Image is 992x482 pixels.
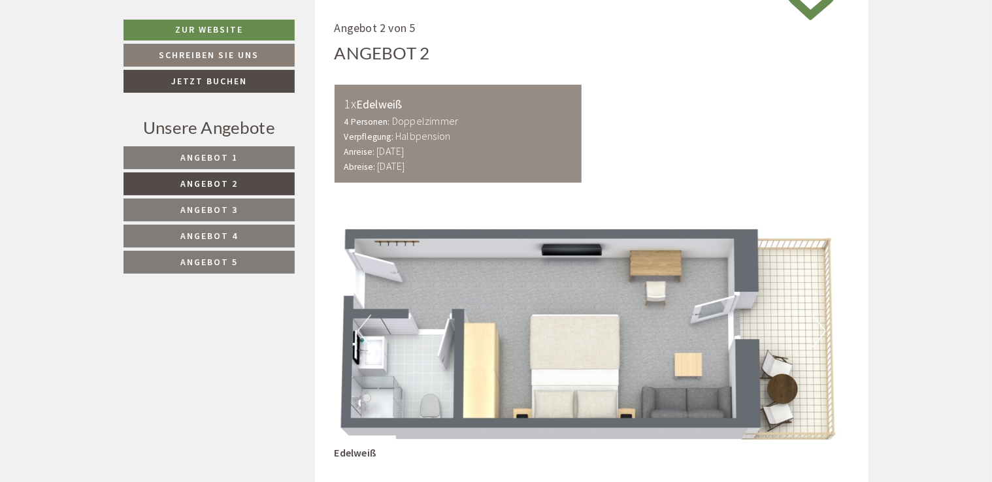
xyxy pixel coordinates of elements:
b: Doppelzimmer [392,114,458,127]
a: Zur Website [124,20,295,40]
b: 1x [344,95,356,112]
small: Anreise: [344,146,375,157]
span: Angebot 2 [180,178,238,189]
small: 11:26 [20,64,207,73]
a: Schreiben Sie uns [124,44,295,67]
button: Previous [357,315,371,347]
button: Next [812,315,826,347]
span: Angebot 3 [180,204,238,216]
small: Verpflegung: [344,131,393,142]
div: Angebot 2 [335,41,430,65]
span: Angebot 5 [180,256,238,268]
div: Edelweiß [335,436,397,460]
span: Angebot 1 [180,152,238,163]
b: Halbpension [395,129,450,142]
span: Angebot 4 [180,230,238,242]
button: Senden [437,344,515,367]
div: Guten Tag, wie können wir Ihnen helfen? [10,36,214,76]
div: Unsere Angebote [124,116,295,140]
span: Angebot 2 von 5 [335,20,416,35]
small: Abreise: [344,161,376,172]
b: [DATE] [377,159,405,172]
div: [GEOGRAPHIC_DATA] [20,39,207,49]
b: [DATE] [376,144,404,157]
img: image [335,202,850,460]
small: 4 Personen: [344,116,390,127]
div: Edelweiß [344,95,572,114]
a: Jetzt buchen [124,70,295,93]
div: Freitag [229,10,285,33]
